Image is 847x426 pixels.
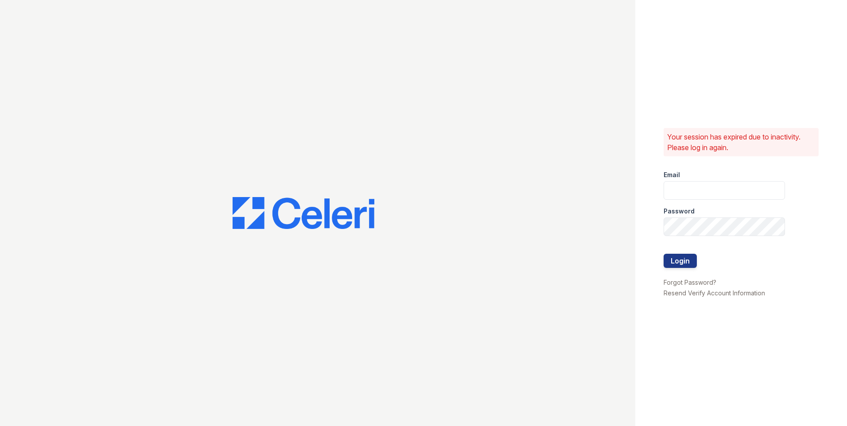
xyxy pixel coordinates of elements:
[664,207,695,216] label: Password
[667,132,815,153] p: Your session has expired due to inactivity. Please log in again.
[664,170,680,179] label: Email
[664,289,765,297] a: Resend Verify Account Information
[664,279,716,286] a: Forgot Password?
[664,254,697,268] button: Login
[233,197,374,229] img: CE_Logo_Blue-a8612792a0a2168367f1c8372b55b34899dd931a85d93a1a3d3e32e68fde9ad4.png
